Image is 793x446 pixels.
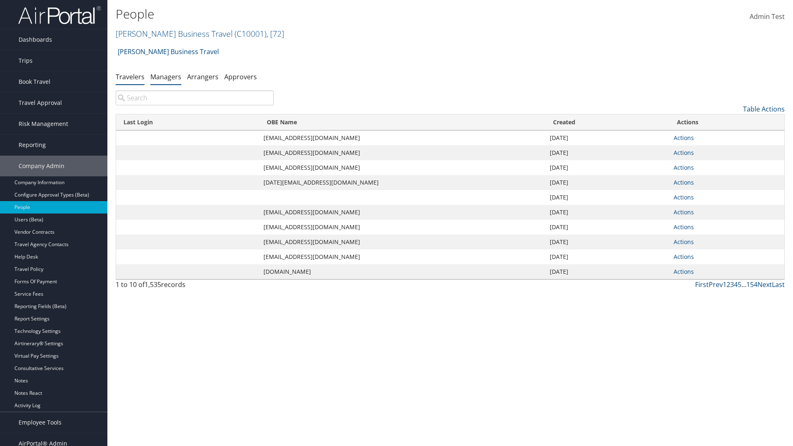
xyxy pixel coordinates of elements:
[259,175,546,190] td: [DATE][EMAIL_ADDRESS][DOMAIN_NAME]
[116,28,284,39] a: [PERSON_NAME] Business Travel
[266,28,284,39] span: , [ 72 ]
[19,135,46,155] span: Reporting
[546,205,670,220] td: [DATE]
[546,190,670,205] td: [DATE]
[116,114,259,130] th: Last Login: activate to sort column ascending
[674,238,694,246] a: Actions
[259,220,546,235] td: [EMAIL_ADDRESS][DOMAIN_NAME]
[259,235,546,249] td: [EMAIL_ADDRESS][DOMAIN_NAME]
[19,71,50,92] span: Book Travel
[259,160,546,175] td: [EMAIL_ADDRESS][DOMAIN_NAME]
[709,280,723,289] a: Prev
[738,280,741,289] a: 5
[19,29,52,50] span: Dashboards
[116,72,145,81] a: Travelers
[546,249,670,264] td: [DATE]
[674,134,694,142] a: Actions
[750,12,785,21] span: Admin Test
[19,114,68,134] span: Risk Management
[19,412,62,433] span: Employee Tools
[674,268,694,275] a: Actions
[224,72,257,81] a: Approvers
[19,156,64,176] span: Company Admin
[723,280,727,289] a: 1
[259,130,546,145] td: [EMAIL_ADDRESS][DOMAIN_NAME]
[116,280,274,294] div: 1 to 10 of records
[18,5,101,25] img: airportal-logo.png
[118,43,219,60] a: [PERSON_NAME] Business Travel
[674,223,694,231] a: Actions
[674,208,694,216] a: Actions
[730,280,734,289] a: 3
[116,5,562,23] h1: People
[259,264,546,279] td: [DOMAIN_NAME]
[259,114,546,130] th: OBE Name: activate to sort column ascending
[674,253,694,261] a: Actions
[772,280,785,289] a: Last
[145,280,161,289] span: 1,535
[734,280,738,289] a: 4
[674,149,694,157] a: Actions
[546,130,670,145] td: [DATE]
[695,280,709,289] a: First
[546,235,670,249] td: [DATE]
[757,280,772,289] a: Next
[546,264,670,279] td: [DATE]
[674,178,694,186] a: Actions
[746,280,757,289] a: 154
[19,50,33,71] span: Trips
[19,93,62,113] span: Travel Approval
[235,28,266,39] span: ( C10001 )
[259,145,546,160] td: [EMAIL_ADDRESS][DOMAIN_NAME]
[259,205,546,220] td: [EMAIL_ADDRESS][DOMAIN_NAME]
[546,145,670,160] td: [DATE]
[670,114,784,130] th: Actions
[187,72,218,81] a: Arrangers
[741,280,746,289] span: …
[727,280,730,289] a: 2
[150,72,181,81] a: Managers
[750,4,785,30] a: Admin Test
[116,90,274,105] input: Search
[743,104,785,114] a: Table Actions
[546,160,670,175] td: [DATE]
[674,164,694,171] a: Actions
[259,249,546,264] td: [EMAIL_ADDRESS][DOMAIN_NAME]
[546,175,670,190] td: [DATE]
[546,114,670,130] th: Created: activate to sort column ascending
[546,220,670,235] td: [DATE]
[674,193,694,201] a: Actions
